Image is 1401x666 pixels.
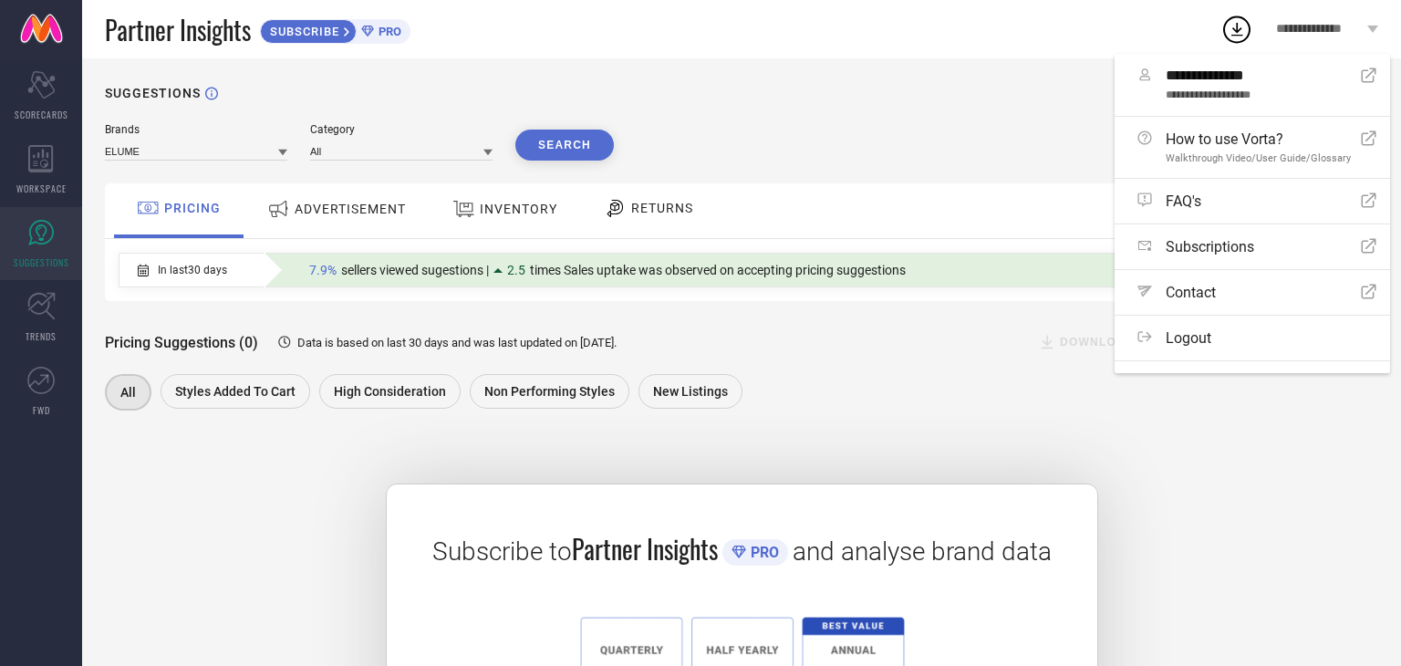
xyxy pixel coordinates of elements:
span: How to use Vorta? [1166,130,1351,148]
span: High Consideration [334,384,446,399]
span: SCORECARDS [15,108,68,121]
span: Styles Added To Cart [175,384,296,399]
span: Walkthrough Video/User Guide/Glossary [1166,152,1351,164]
span: sellers viewed sugestions | [341,263,489,277]
span: FWD [33,403,50,417]
span: WORKSPACE [16,182,67,195]
span: All [120,385,136,400]
span: PRO [374,25,401,38]
span: Data is based on last 30 days and was last updated on [DATE] . [297,336,617,349]
div: Percentage of sellers who have viewed suggestions for the current Insight Type [300,258,915,282]
span: Partner Insights [105,11,251,48]
span: Partner Insights [572,530,718,567]
span: 7.9% [309,263,337,277]
span: RETURNS [631,201,693,215]
span: FAQ's [1166,193,1201,210]
span: Logout [1166,329,1211,347]
span: times Sales uptake was observed on accepting pricing suggestions [530,263,906,277]
span: Subscriptions [1166,238,1254,255]
span: Non Performing Styles [484,384,615,399]
span: In last 30 days [158,264,227,276]
a: Contact [1115,270,1390,315]
div: Open download list [1220,13,1253,46]
span: INVENTORY [480,202,557,216]
span: 2.5 [507,263,525,277]
div: Category [310,123,493,136]
h1: SUGGESTIONS [105,86,201,100]
span: New Listings [653,384,728,399]
span: Pricing Suggestions (0) [105,334,258,351]
a: FAQ's [1115,179,1390,224]
a: Subscriptions [1115,224,1390,269]
span: PRO [746,544,779,561]
a: How to use Vorta?Walkthrough Video/User Guide/Glossary [1115,117,1390,178]
span: TRENDS [26,329,57,343]
a: SUBSCRIBEPRO [260,15,410,44]
span: PRICING [164,201,221,215]
div: Brands [105,123,287,136]
span: Subscribe to [432,536,572,567]
span: ADVERTISEMENT [295,202,406,216]
span: SUBSCRIBE [261,25,344,38]
span: Contact [1166,284,1216,301]
span: SUGGESTIONS [14,255,69,269]
span: and analyse brand data [793,536,1052,567]
button: Search [515,130,614,161]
